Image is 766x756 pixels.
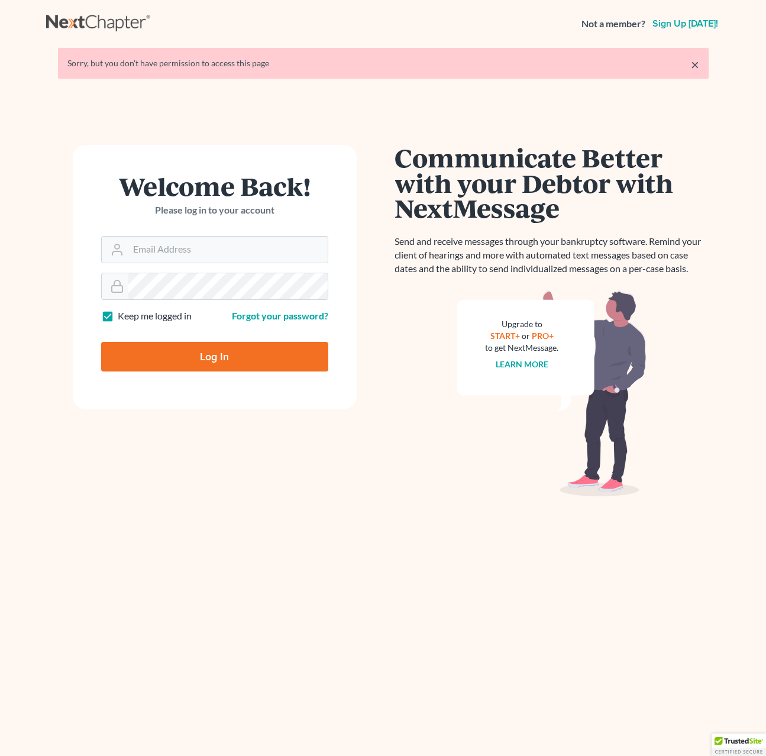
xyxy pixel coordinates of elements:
p: Please log in to your account [101,203,328,217]
strong: Not a member? [581,17,645,31]
div: Sorry, but you don't have permission to access this page [67,57,699,69]
input: Log In [101,342,328,371]
input: Email Address [128,237,328,263]
div: to get NextMessage. [486,342,559,354]
a: Sign up [DATE]! [650,19,720,28]
a: Forgot your password? [232,310,328,321]
a: × [691,57,699,72]
div: Upgrade to [486,318,559,330]
h1: Communicate Better with your Debtor with NextMessage [395,145,709,221]
h1: Welcome Back! [101,173,328,199]
img: nextmessage_bg-59042aed3d76b12b5cd301f8e5b87938c9018125f34e5fa2b7a6b67550977c72.svg [457,290,647,497]
label: Keep me logged in [118,309,192,323]
a: START+ [490,331,520,341]
span: or [522,331,530,341]
a: PRO+ [532,331,554,341]
div: TrustedSite Certified [712,734,766,756]
p: Send and receive messages through your bankruptcy software. Remind your client of hearings and mo... [395,235,709,276]
a: Learn more [496,359,548,369]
